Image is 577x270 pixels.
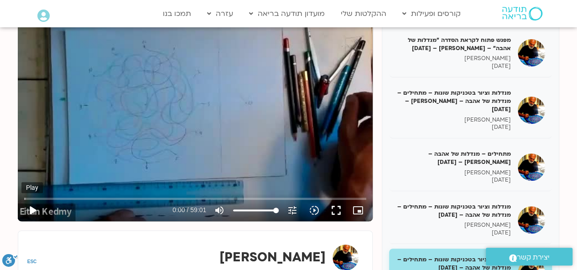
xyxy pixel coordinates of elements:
img: מנדלות וציור בטכניקות שונות – מתחילים – מנדלות של אהבה – 13/05/25 [518,206,545,234]
a: יצירת קשר [486,248,572,265]
span: יצירת קשר [517,251,550,264]
h5: מפגש פתוח לקראת הסדרה "מנדלות של אהבה" – [PERSON_NAME] – [DATE] [396,36,511,52]
img: תודעה בריאה [502,7,542,20]
p: [PERSON_NAME] [396,169,511,177]
a: מועדון תודעה בריאה [244,5,329,22]
img: מפגש פתוח לקראת הסדרה "מנדלות של אהבה" – איתן קדמי – 8/4/25 [518,39,545,66]
a: עזרה [203,5,238,22]
img: מתחילים – מנדלות של אהבה – איתן קדמי – 6/5/25 [518,153,545,181]
strong: [PERSON_NAME] [219,249,326,266]
img: מנדלות וציור בטכניקות שונות – מתחילים – מנדלות של אהבה – איתן קדמי – 22/04/25 [518,97,545,124]
p: [PERSON_NAME] [396,116,511,124]
p: [DATE] [396,123,511,131]
p: [DATE] [396,176,511,184]
p: [PERSON_NAME] [396,221,511,229]
a: תמכו בנו [158,5,196,22]
h5: מתחילים – מנדלות של אהבה – [PERSON_NAME] – [DATE] [396,150,511,166]
h5: מנדלות וציור בטכניקות שונות – מתחילים – מנדלות של אהבה – [PERSON_NAME] – [DATE] [396,89,511,114]
p: [DATE] [396,62,511,70]
h5: מנדלות וציור בטכניקות שונות – מתחילים – מנדלות של אהבה – [DATE] [396,203,511,219]
p: [PERSON_NAME] [396,55,511,62]
p: [DATE] [396,229,511,237]
a: ההקלטות שלי [336,5,391,22]
a: קורסים ופעילות [398,5,465,22]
